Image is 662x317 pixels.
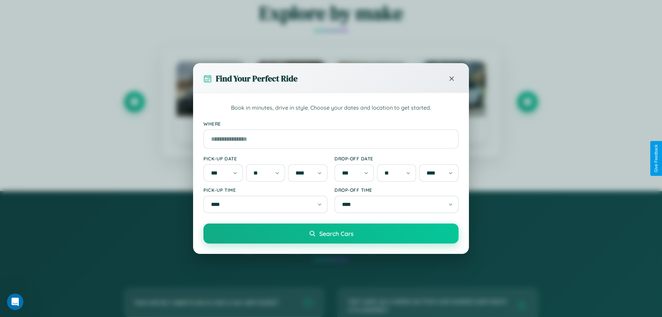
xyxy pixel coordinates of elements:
[203,103,459,112] p: Book in minutes, drive in style. Choose your dates and location to get started.
[203,121,459,127] label: Where
[203,187,328,193] label: Pick-up Time
[203,156,328,161] label: Pick-up Date
[216,73,298,84] h3: Find Your Perfect Ride
[334,156,459,161] label: Drop-off Date
[203,224,459,244] button: Search Cars
[319,230,353,237] span: Search Cars
[334,187,459,193] label: Drop-off Time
